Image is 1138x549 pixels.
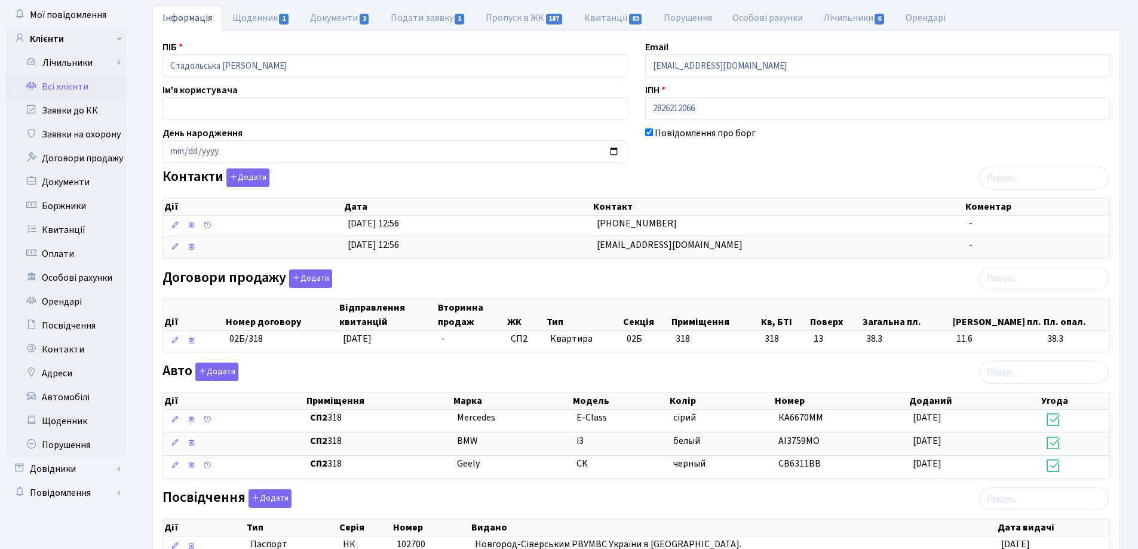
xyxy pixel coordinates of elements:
th: Вторинна продаж [437,299,506,330]
th: Дії [163,299,225,330]
span: 11.6 [956,332,1038,346]
span: 318 [310,457,447,471]
a: Заявки до КК [6,99,125,122]
th: Дії [163,392,305,409]
a: Інформація [152,5,222,30]
span: 318 [676,332,690,345]
a: Автомобілі [6,385,125,409]
th: [PERSON_NAME] пл. [952,299,1042,330]
a: Додати [223,167,269,188]
label: Контакти [162,168,269,187]
span: черный [673,457,706,470]
th: Дії [163,519,246,536]
span: белый [673,434,700,447]
span: BMW [457,434,478,447]
th: Тип [246,519,338,536]
a: Клієнти [6,27,125,51]
th: Дата видачі [996,519,1109,536]
a: Повідомлення [6,481,125,505]
span: 3 [360,14,369,24]
span: 83 [629,14,642,24]
a: Контакти [6,338,125,361]
span: СП2 [511,332,541,346]
a: Документи [6,170,125,194]
a: Додати [192,361,238,382]
a: Подати заявку [381,5,476,30]
label: Email [645,40,668,54]
th: Марка [452,392,572,409]
th: Видано [470,519,996,536]
label: ПІБ [162,40,183,54]
span: [DATE] [913,457,941,470]
th: Кв, БТІ [760,299,809,330]
a: Квитанції [574,5,654,30]
span: Geely [457,457,480,470]
a: Орендарі [6,290,125,314]
button: Договори продажу [289,269,332,288]
th: Номер [392,519,470,536]
label: Ім'я користувача [162,83,238,97]
a: Довідники [6,457,125,481]
b: СП2 [310,411,327,424]
a: Пропуск в ЖК [476,5,573,30]
span: КА6670ММ [778,411,823,424]
span: 1 [455,14,464,24]
span: [DATE] [343,332,372,345]
a: Додати [286,267,332,288]
span: 318 [310,411,447,425]
th: Приміщення [670,299,760,330]
input: Пошук... [979,167,1109,189]
a: Всі клієнти [6,75,125,99]
th: Доданий [908,392,1040,409]
span: [EMAIL_ADDRESS][DOMAIN_NAME] [597,238,743,252]
span: 6 [875,14,884,24]
a: Договори продажу [6,146,125,170]
a: Щоденник [222,5,300,30]
th: Номер договору [225,299,338,330]
input: Пошук... [979,268,1109,290]
a: Заявки на охорону [6,122,125,146]
span: [PHONE_NUMBER] [597,217,677,230]
span: - [969,217,973,230]
span: 187 [546,14,563,24]
th: Секція [622,299,671,330]
a: Щоденник [6,409,125,433]
a: Мої повідомлення [6,3,125,27]
span: [DATE] 12:56 [348,238,399,252]
a: Документи [300,5,380,30]
button: Посвідчення [249,489,292,508]
th: Модель [572,392,668,409]
b: СП2 [310,457,327,470]
input: Пошук... [979,361,1109,384]
span: 38.3 [866,332,947,346]
th: Загальна пл. [861,299,952,330]
span: 318 [765,332,804,346]
span: 1 [279,14,289,24]
label: Посвідчення [162,489,292,508]
th: Коментар [964,198,1109,215]
th: Серія [338,519,392,536]
span: - [969,238,973,252]
label: День народження [162,126,243,140]
button: Контакти [226,168,269,187]
a: Лічильники [14,51,125,75]
label: Договори продажу [162,269,332,288]
span: Квартира [550,332,617,346]
th: Поверх [809,299,861,330]
span: 02Б [627,332,642,345]
label: ІПН [645,83,665,97]
span: Mercedes [457,411,495,424]
button: Авто [195,363,238,381]
span: [DATE] 12:56 [348,217,399,230]
a: Адреси [6,361,125,385]
span: CK [576,457,588,470]
th: Контакт [592,198,964,215]
th: Тип [545,299,621,330]
span: СВ6311ВВ [778,457,821,470]
a: Боржники [6,194,125,218]
span: [DATE] [913,411,941,424]
a: Додати [246,487,292,508]
th: Колір [668,392,774,409]
span: - [441,332,445,345]
span: 318 [310,434,447,448]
